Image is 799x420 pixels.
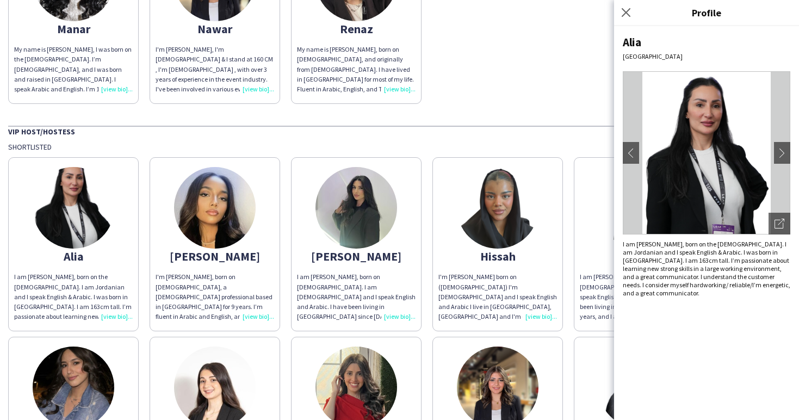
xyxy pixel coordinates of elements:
h3: Profile [614,5,799,20]
div: My name is [PERSON_NAME], born on [DEMOGRAPHIC_DATA], and originally from [DEMOGRAPHIC_DATA]. I h... [297,45,416,94]
div: My name is [PERSON_NAME], I was born on the [DEMOGRAPHIC_DATA]. I’m [DEMOGRAPHIC_DATA], and I was... [14,45,133,94]
img: Crew avatar or photo [623,71,790,234]
img: thumb-cb42e4ec-c2e2-408e-88c6-ac0900df0bff.png [598,167,680,249]
div: Renaz [297,24,416,34]
div: Alia [623,35,790,50]
img: thumb-68514d574f249.png [457,167,538,249]
div: [GEOGRAPHIC_DATA] [623,52,790,60]
div: Shortlisted [8,142,791,152]
div: I'm [PERSON_NAME], born on [DEMOGRAPHIC_DATA], a [DEMOGRAPHIC_DATA] professional based in [GEOGRA... [156,272,274,322]
div: I am [PERSON_NAME], born on the [DEMOGRAPHIC_DATA]. I am Jordanian and I speak English & Arabic. ... [14,272,133,322]
div: Manar [14,24,133,34]
img: thumb-6559779abb9d4.jpeg [174,167,256,249]
div: [PERSON_NAME] [297,251,416,261]
div: [PERSON_NAME] [156,251,274,261]
div: I'm [PERSON_NAME], I'm [DEMOGRAPHIC_DATA] & I stand at 160 CM , I'm [DEMOGRAPHIC_DATA] , with ove... [156,45,274,94]
div: Alia [14,251,133,261]
img: thumb-66d6ceaa10451.jpeg [315,167,397,249]
div: Hissah [438,251,557,261]
div: I'm [PERSON_NAME] born on ([DEMOGRAPHIC_DATA]) I'm [DEMOGRAPHIC_DATA] and I speak English and Ara... [438,272,557,322]
img: thumb-3663157b-f9fb-499f-a17b-6a5f34ee0f0d.png [33,167,114,249]
div: VIP Host/Hostess [8,126,791,137]
div: Nawar [156,24,274,34]
div: I am [PERSON_NAME], born on the [DEMOGRAPHIC_DATA]. I am Jordanian and I speak English & Arabic. ... [623,240,790,297]
div: Open photos pop-in [769,213,790,234]
div: Huda [580,251,698,261]
div: I am [PERSON_NAME], born on the [DEMOGRAPHIC_DATA]. I am Saudi and I speak English as a second la... [580,272,698,322]
div: I am [PERSON_NAME], born on [DEMOGRAPHIC_DATA]. I am [DEMOGRAPHIC_DATA] and I speak English and A... [297,272,416,322]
